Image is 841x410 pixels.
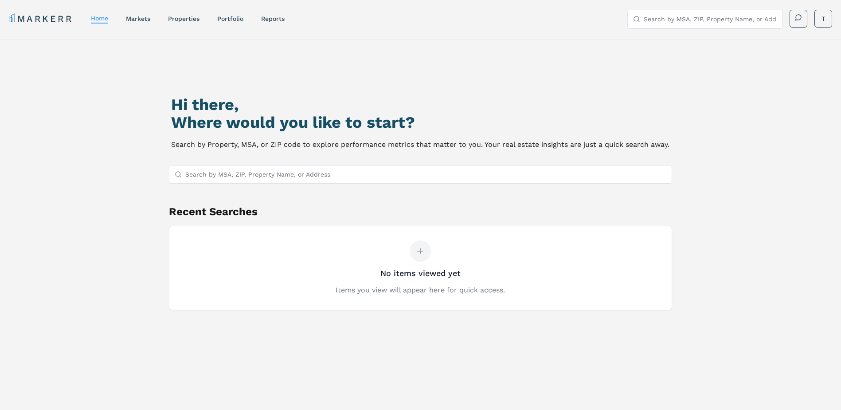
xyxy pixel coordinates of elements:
h3: No items viewed yet [380,267,461,280]
a: properties [168,15,199,22]
input: Search by MSA, ZIP, Property Name, or Address [644,10,777,28]
h1: Hi there, [171,96,669,114]
a: reports [261,15,285,22]
button: T [814,10,832,28]
a: home [91,15,108,22]
p: Search by Property, MSA, or ZIP code to explore performance metrics that matter to you. Your real... [171,138,669,151]
p: Items you view will appear here for quick access. [336,285,505,296]
h2: Recent Searches [169,205,673,219]
a: MARKERR [9,12,73,25]
a: Portfolio [217,15,243,22]
input: Search by MSA, ZIP, Property Name, or Address [185,166,667,183]
a: markets [126,15,150,22]
span: T [821,14,825,23]
h2: Where would you like to start? [171,114,669,131]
